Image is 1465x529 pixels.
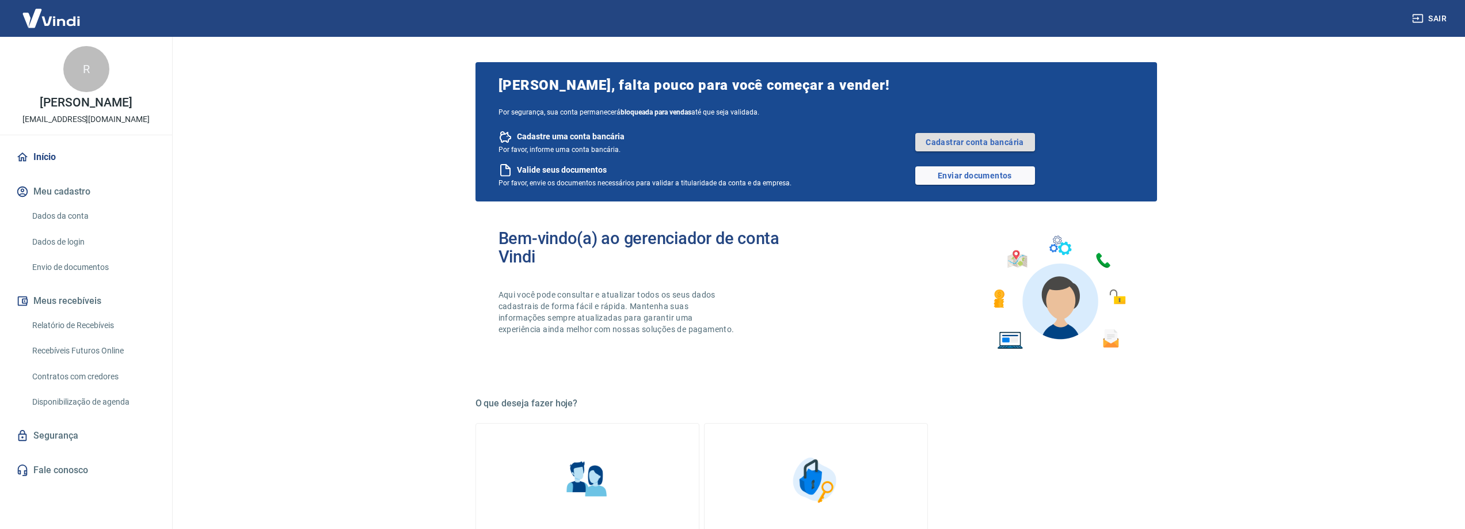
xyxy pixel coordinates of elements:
button: Sair [1410,8,1451,29]
a: Contratos com credores [28,365,158,389]
a: Disponibilização de agenda [28,390,158,414]
span: Por favor, informe uma conta bancária. [499,146,621,154]
a: Cadastrar conta bancária [915,133,1035,151]
a: Relatório de Recebíveis [28,314,158,337]
span: [PERSON_NAME], falta pouco para você começar a vender! [499,76,1134,94]
a: Enviar documentos [915,166,1035,185]
a: Dados da conta [28,204,158,228]
img: Segurança [787,451,844,509]
img: Imagem de um avatar masculino com diversos icones exemplificando as funcionalidades do gerenciado... [983,229,1134,356]
p: [PERSON_NAME] [40,97,132,109]
p: [EMAIL_ADDRESS][DOMAIN_NAME] [22,113,150,125]
a: Fale conosco [14,458,158,483]
b: bloqueada para vendas [621,108,691,116]
img: Vindi [14,1,89,36]
span: Cadastre uma conta bancária [517,131,625,142]
a: Segurança [14,423,158,448]
span: Por segurança, sua conta permanecerá até que seja validada. [499,108,1134,116]
div: R [63,46,109,92]
h5: O que deseja fazer hoje? [475,398,1157,409]
a: Dados de login [28,230,158,254]
a: Início [14,144,158,170]
button: Meu cadastro [14,179,158,204]
a: Recebíveis Futuros Online [28,339,158,363]
h2: Bem-vindo(a) ao gerenciador de conta Vindi [499,229,816,266]
a: Envio de documentos [28,256,158,279]
p: Aqui você pode consultar e atualizar todos os seus dados cadastrais de forma fácil e rápida. Mant... [499,289,737,335]
span: Por favor, envie os documentos necessários para validar a titularidade da conta e da empresa. [499,179,792,187]
span: Valide seus documentos [517,165,607,176]
img: Informações pessoais [558,451,616,509]
button: Meus recebíveis [14,288,158,314]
